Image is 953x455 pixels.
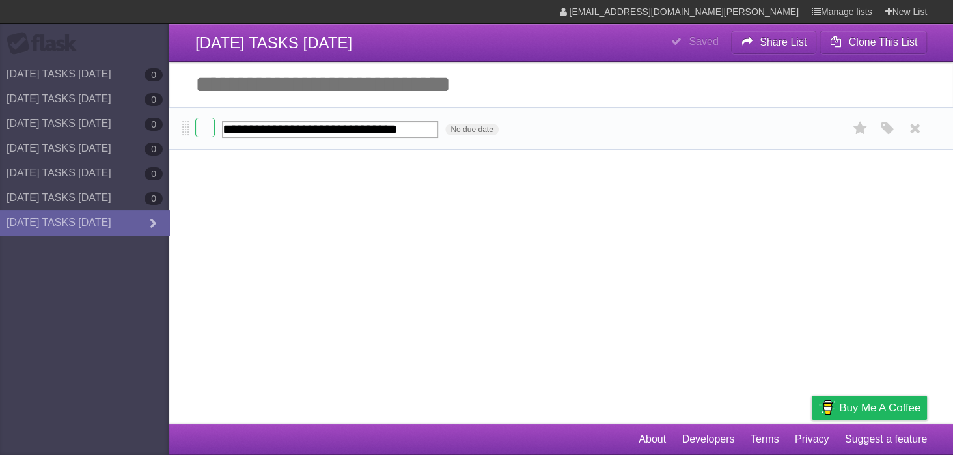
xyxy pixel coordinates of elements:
a: About [639,427,666,452]
img: Buy me a coffee [818,396,836,419]
b: 0 [145,143,163,156]
b: Share List [760,36,807,48]
b: Clone This List [848,36,917,48]
span: Buy me a coffee [839,396,920,419]
b: 0 [145,167,163,180]
b: 0 [145,68,163,81]
div: Flask [7,32,85,55]
label: Done [195,118,215,137]
a: Privacy [795,427,829,452]
b: Saved [689,36,718,47]
span: No due date [445,124,498,135]
a: Suggest a feature [845,427,927,452]
button: Share List [731,31,817,54]
button: Clone This List [820,31,927,54]
a: Developers [682,427,734,452]
span: [DATE] TASKS [DATE] [195,34,352,51]
a: Buy me a coffee [812,396,927,420]
b: 0 [145,192,163,205]
label: Star task [848,118,872,139]
b: 0 [145,93,163,106]
a: Terms [751,427,779,452]
b: 0 [145,118,163,131]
